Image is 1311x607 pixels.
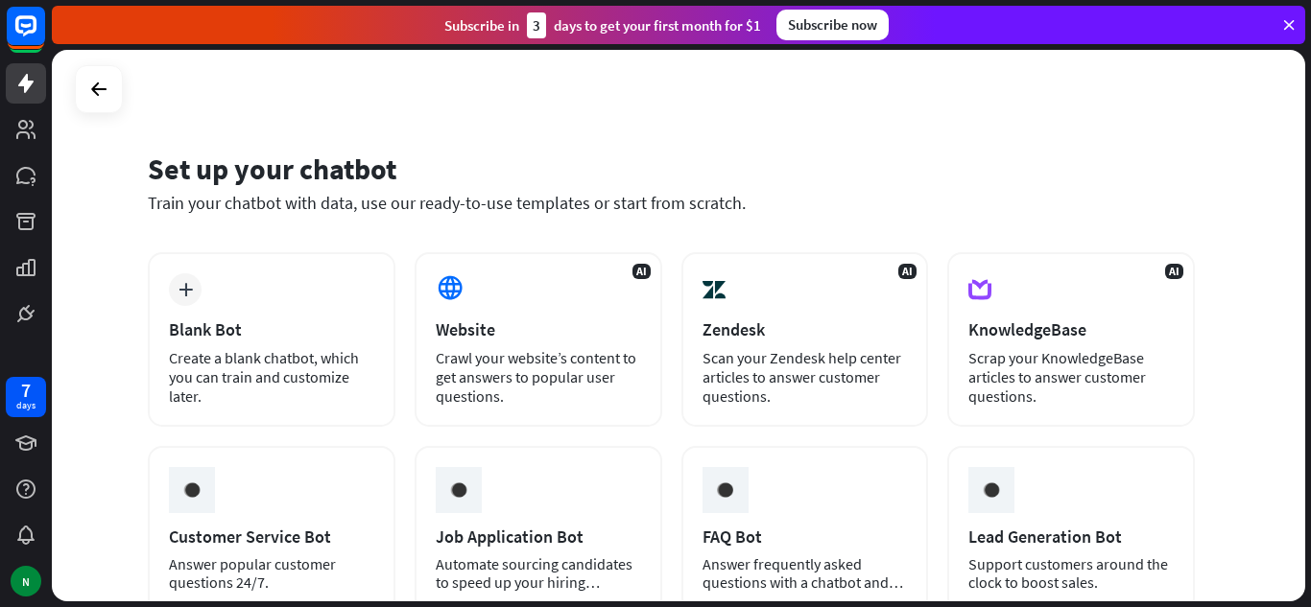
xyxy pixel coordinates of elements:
div: days [16,399,36,412]
div: N [11,566,41,596]
div: Subscribe in days to get your first month for $1 [444,12,761,38]
div: 3 [527,12,546,38]
div: 7 [21,382,31,399]
a: 7 days [6,377,46,417]
div: Subscribe now [776,10,889,40]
